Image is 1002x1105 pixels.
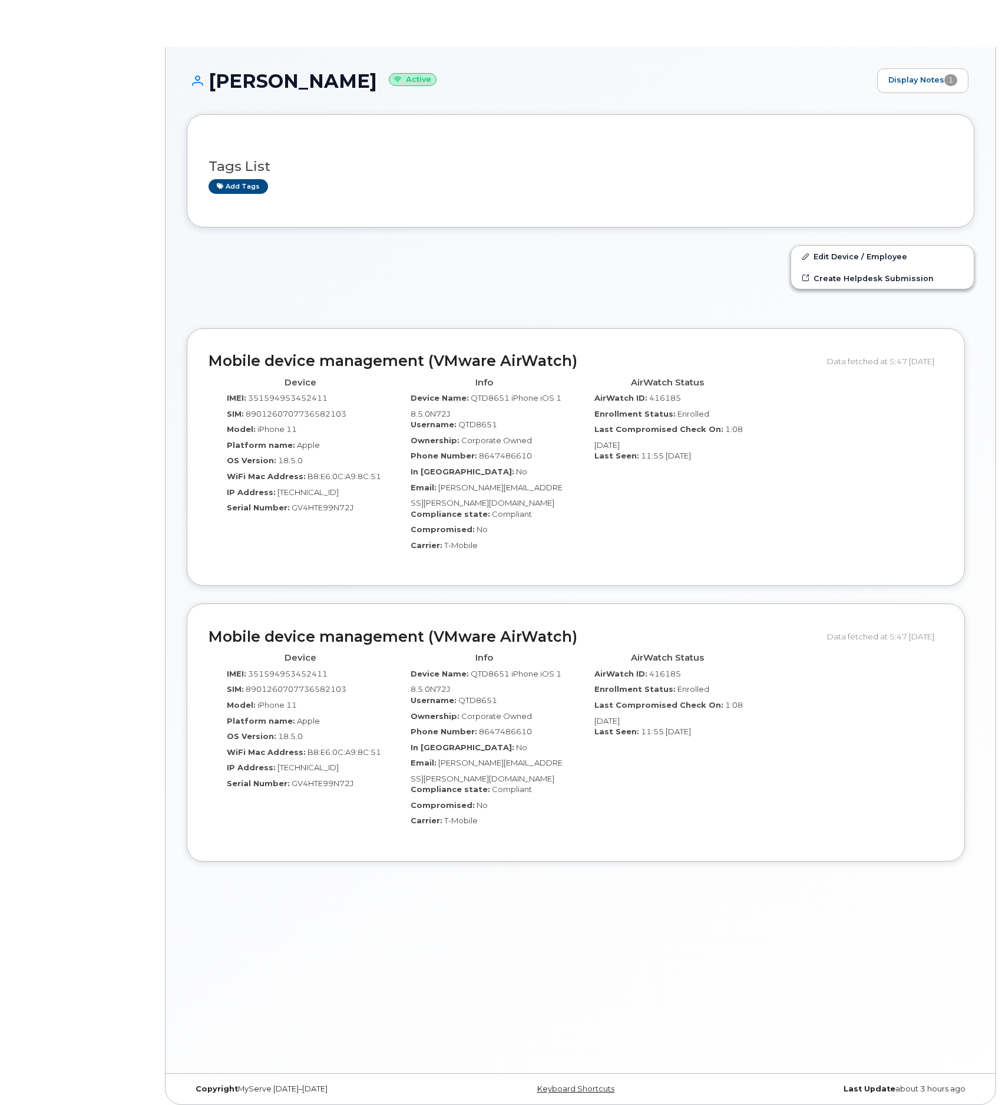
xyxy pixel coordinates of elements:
span: Apple [297,440,320,450]
span: 351594953452411 [248,669,328,678]
label: In [GEOGRAPHIC_DATA]: [411,742,514,753]
span: T-Mobile [444,540,478,550]
span: T-Mobile [444,816,478,825]
span: Compliant [492,509,532,519]
span: QTD8651 [458,695,497,705]
label: Email: [411,482,436,493]
strong: Last Update [844,1084,895,1093]
a: Display Notes1 [877,68,968,93]
label: Enrollment Status: [594,408,676,420]
label: Username: [411,695,457,706]
h3: Tags List [209,159,953,174]
span: Corporate Owned [461,711,532,721]
h4: Device [217,653,383,663]
span: [PERSON_NAME][EMAIL_ADDRESS][PERSON_NAME][DOMAIN_NAME] [411,483,563,508]
label: Compliance state: [411,509,490,520]
span: QTD8651 [458,420,497,429]
label: Phone Number: [411,450,477,461]
a: Keyboard Shortcuts [537,1084,614,1093]
label: Last Seen: [594,450,639,461]
label: Compliance state: [411,784,490,795]
label: AirWatch ID: [594,392,647,404]
span: B8:E6:0C:A9:8C:51 [307,747,381,757]
span: [PERSON_NAME][EMAIL_ADDRESS][PERSON_NAME][DOMAIN_NAME] [411,758,563,783]
label: Email: [411,757,436,768]
span: 18.5.0 [278,731,303,741]
span: [TECHNICAL_ID] [277,763,339,772]
div: Data fetched at 5:47 [DATE] [827,350,943,372]
span: Apple [297,716,320,725]
label: Compromised: [411,524,475,535]
label: Serial Number: [227,502,290,513]
span: 18.5.0 [278,456,303,465]
span: Enrolled [677,684,709,694]
span: 1:08 [DATE] [594,700,743,725]
label: Device Name: [411,668,469,680]
label: Serial Number: [227,778,290,789]
label: IMEI: [227,392,246,404]
span: 416185 [649,393,681,403]
a: Edit Device / Employee [791,246,974,267]
span: QTD8651 iPhone iOS 18.5.0N72J [411,669,561,694]
label: WiFi Mac Address: [227,471,306,482]
label: Compromised: [411,800,475,811]
label: Carrier: [411,815,442,826]
label: Last Compromised Check On: [594,424,723,435]
label: Platform name: [227,715,295,727]
label: Phone Number: [411,726,477,737]
span: 8647486610 [479,727,532,736]
div: MyServe [DATE]–[DATE] [187,1084,449,1094]
label: Model: [227,424,256,435]
small: Active [389,73,436,87]
label: Device Name: [411,392,469,404]
div: about 3 hours ago [712,1084,974,1094]
span: No [516,743,527,752]
a: Create Helpdesk Submission [791,268,974,289]
label: Ownership: [411,435,459,446]
label: IP Address: [227,487,276,498]
div: Data fetched at 5:47 [DATE] [827,625,943,648]
span: 8901260707736582103 [246,684,346,694]
label: OS Version: [227,731,276,742]
label: Ownership: [411,711,459,722]
label: Username: [411,419,457,430]
span: 416185 [649,669,681,678]
span: No [516,467,527,476]
span: 8901260707736582103 [246,409,346,418]
h2: Mobile device management (VMware AirWatch) [209,353,818,370]
span: 11:55 [DATE] [641,727,691,736]
label: Model: [227,700,256,711]
span: [TECHNICAL_ID] [277,487,339,497]
label: WiFi Mac Address: [227,747,306,758]
label: SIM: [227,684,244,695]
h1: [PERSON_NAME] [187,71,871,91]
label: SIM: [227,408,244,420]
h4: Device [217,378,383,388]
span: GV4HTE99N72J [292,503,353,512]
label: IP Address: [227,762,276,773]
h2: Mobile device management (VMware AirWatch) [209,629,818,645]
span: 1 [944,74,957,86]
span: iPhone 11 [257,700,297,710]
h4: Info [401,653,567,663]
label: AirWatch ID: [594,668,647,680]
span: Corporate Owned [461,436,532,445]
span: Enrolled [677,409,709,418]
label: Carrier: [411,540,442,551]
span: iPhone 11 [257,424,297,434]
span: Compliant [492,784,532,794]
label: Last Compromised Check On: [594,700,723,711]
strong: Copyright [196,1084,238,1093]
label: Platform name: [227,440,295,451]
span: 351594953452411 [248,393,328,403]
span: B8:E6:0C:A9:8C:51 [307,471,381,481]
span: No [477,800,488,810]
span: GV4HTE99N72J [292,779,353,788]
label: OS Version: [227,455,276,466]
label: In [GEOGRAPHIC_DATA]: [411,466,514,477]
label: Enrollment Status: [594,684,676,695]
span: 8647486610 [479,451,532,460]
label: IMEI: [227,668,246,680]
h4: Info [401,378,567,388]
label: Last Seen: [594,726,639,737]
